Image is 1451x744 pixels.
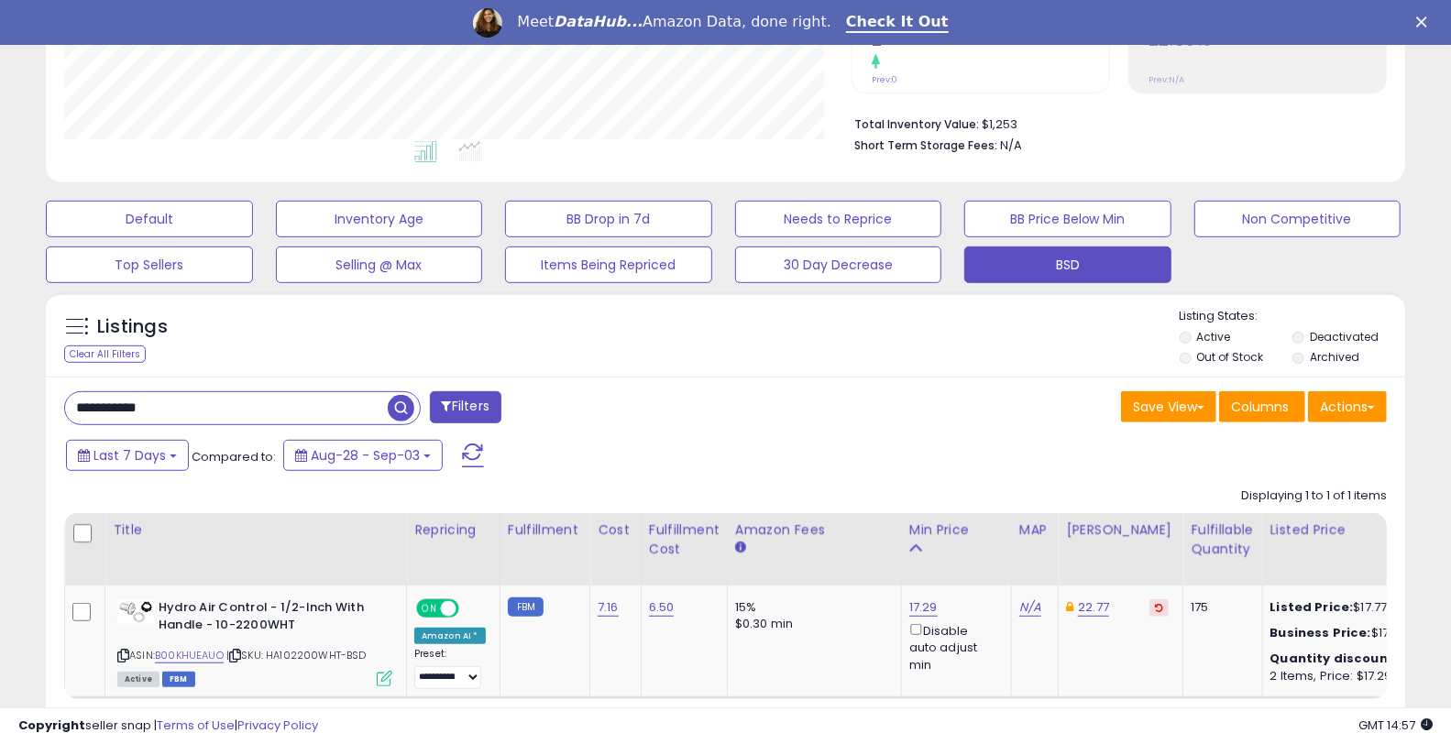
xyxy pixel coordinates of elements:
i: DataHub... [554,13,643,30]
div: seller snap | | [18,717,318,735]
b: Hydro Air Control - 1/2-Inch With Handle - 10-2200WHT [159,599,381,638]
button: BB Drop in 7d [505,201,712,237]
a: Privacy Policy [237,717,318,734]
a: 22.77 [1078,598,1109,617]
div: Close [1416,16,1435,27]
a: Terms of Use [157,717,235,734]
div: [PERSON_NAME] [1066,520,1175,540]
b: Total Inventory Value: [854,116,979,132]
b: Short Term Storage Fees: [854,137,997,153]
span: Compared to: [192,448,276,465]
label: Out of Stock [1197,349,1264,365]
span: 2025-09-11 14:57 GMT [1358,717,1433,734]
button: Columns [1219,391,1305,422]
button: Inventory Age [276,201,483,237]
div: Repricing [414,520,492,540]
div: Amazon AI * [414,628,486,644]
small: FBM [508,597,544,617]
a: N/A [1019,598,1041,617]
label: Archived [1310,349,1359,365]
span: Last 7 Days [93,446,166,465]
span: FBM [162,672,195,687]
span: OFF [456,601,486,617]
a: 17.29 [909,598,938,617]
div: : [1270,651,1423,667]
b: Business Price: [1270,624,1371,641]
label: Active [1197,329,1231,345]
div: 175 [1191,599,1248,616]
strong: Copyright [18,717,85,734]
img: 31pErG5tVfL._SL40_.jpg [117,599,154,624]
button: Top Sellers [46,246,253,283]
div: Title [113,520,399,540]
button: 30 Day Decrease [735,246,942,283]
div: Fulfillment [508,520,582,540]
div: ASIN: [117,599,392,684]
div: Clear All Filters [64,345,146,363]
img: Profile image for Georgie [473,8,502,38]
div: Min Price [909,520,1004,540]
div: Preset: [414,648,486,689]
a: B00KHUEAUO [155,648,224,663]
button: Non Competitive [1194,201,1402,237]
div: $17.31 [1270,625,1423,641]
button: Selling @ Max [276,246,483,283]
div: MAP [1019,520,1050,540]
div: Meet Amazon Data, done right. [517,13,831,31]
div: Listed Price [1270,520,1429,540]
button: Actions [1308,391,1387,422]
button: BB Price Below Min [964,201,1171,237]
div: $0.30 min [735,616,887,632]
b: Quantity discounts [1270,650,1402,667]
h5: Listings [97,314,168,340]
div: Displaying 1 to 1 of 1 items [1241,487,1387,505]
div: Fulfillment Cost [649,520,720,559]
button: Needs to Reprice [735,201,942,237]
span: N/A [1000,137,1022,154]
span: All listings currently available for purchase on Amazon [117,672,159,687]
button: Last 7 Days [66,440,189,471]
button: Aug-28 - Sep-03 [283,440,443,471]
small: Prev: N/A [1149,74,1184,85]
small: Prev: 0 [872,74,897,85]
div: 2 Items, Price: $17.29 [1270,668,1423,684]
li: $1,253 [854,112,1373,134]
small: Amazon Fees. [735,540,746,556]
a: Check It Out [846,13,949,33]
div: Amazon Fees [735,520,894,540]
a: 7.16 [598,598,619,617]
label: Deactivated [1310,329,1379,345]
div: Disable auto adjust min [909,620,997,673]
p: Listing States: [1180,308,1405,325]
button: BSD [964,246,1171,283]
div: 15% [735,599,887,616]
div: Cost [598,520,633,540]
div: Fulfillable Quantity [1191,520,1254,559]
button: Save View [1121,391,1216,422]
b: Listed Price: [1270,598,1354,616]
button: Default [46,201,253,237]
span: Columns [1231,398,1289,416]
span: | SKU: HA102200WHT-BSD [226,648,367,662]
span: Aug-28 - Sep-03 [311,446,420,465]
div: $17.77 [1270,599,1423,616]
button: Items Being Repriced [505,246,712,283]
span: ON [418,601,441,617]
a: 6.50 [649,598,675,617]
button: Filters [430,391,501,423]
